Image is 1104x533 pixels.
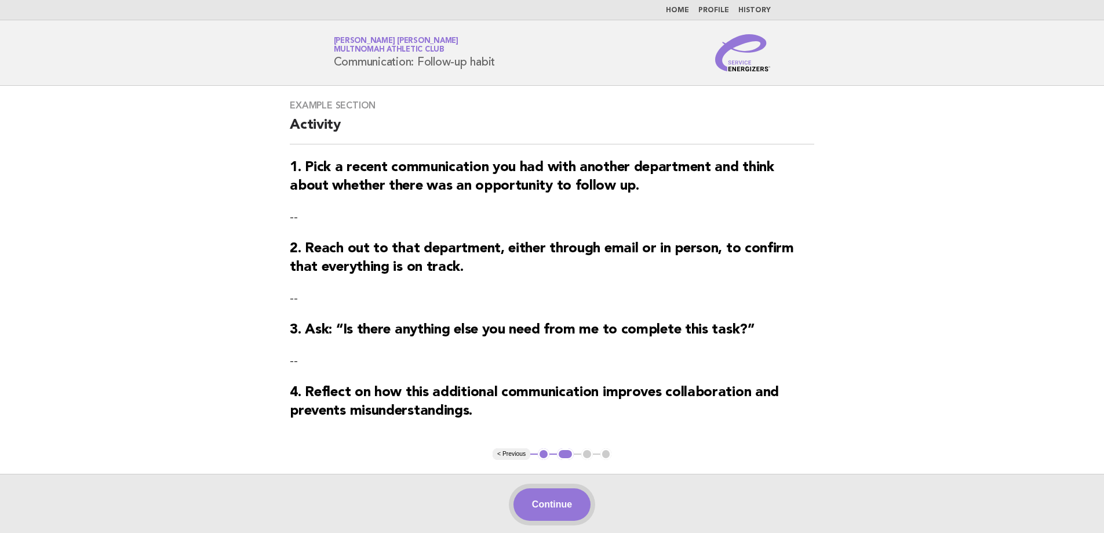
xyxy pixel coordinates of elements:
strong: 2. Reach out to that department, either through email or in person, to confirm that everything is... [290,242,794,274]
button: 1 [538,448,549,460]
button: 2 [557,448,574,460]
button: Continue [513,488,591,521]
img: Service Energizers [715,34,771,71]
p: -- [290,353,814,369]
strong: 1. Pick a recent communication you had with another department and think about whether there was ... [290,161,774,193]
p: -- [290,291,814,307]
strong: 4. Reflect on how this additional communication improves collaboration and prevents misunderstand... [290,386,779,418]
span: Multnomah Athletic Club [334,46,444,54]
a: Home [666,7,689,14]
h2: Activity [290,116,814,144]
a: [PERSON_NAME] [PERSON_NAME]Multnomah Athletic Club [334,37,458,53]
h3: Example Section [290,100,814,111]
button: < Previous [493,448,530,460]
p: -- [290,209,814,226]
a: History [738,7,771,14]
a: Profile [698,7,729,14]
h1: Communication: Follow-up habit [334,38,495,68]
strong: 3. Ask: “Is there anything else you need from me to complete this task?” [290,323,754,337]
